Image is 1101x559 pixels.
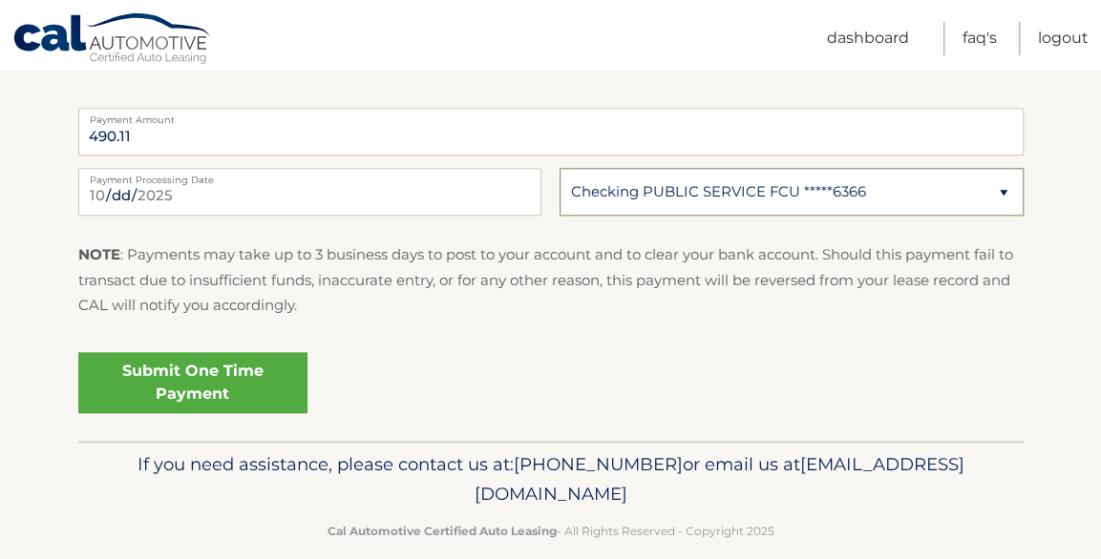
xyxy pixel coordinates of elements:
[78,108,1024,155] input: Payment Amount
[78,108,1024,123] label: Payment Amount
[91,449,1011,510] p: If you need assistance, please contact us at: or email us at
[514,453,683,475] span: [PHONE_NUMBER]
[963,22,997,55] a: FAQ's
[78,245,120,263] strong: NOTE
[78,168,541,216] input: Payment Date
[827,22,909,55] a: Dashboard
[78,242,1024,318] p: : Payments may take up to 3 business days to post to your account and to clear your bank account....
[12,12,213,68] a: Cal Automotive
[78,168,541,183] label: Payment Processing Date
[91,521,1011,541] p: - All Rights Reserved - Copyright 2025
[78,352,307,413] a: Submit One Time Payment
[328,524,557,538] strong: Cal Automotive Certified Auto Leasing
[1038,22,1089,55] a: Logout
